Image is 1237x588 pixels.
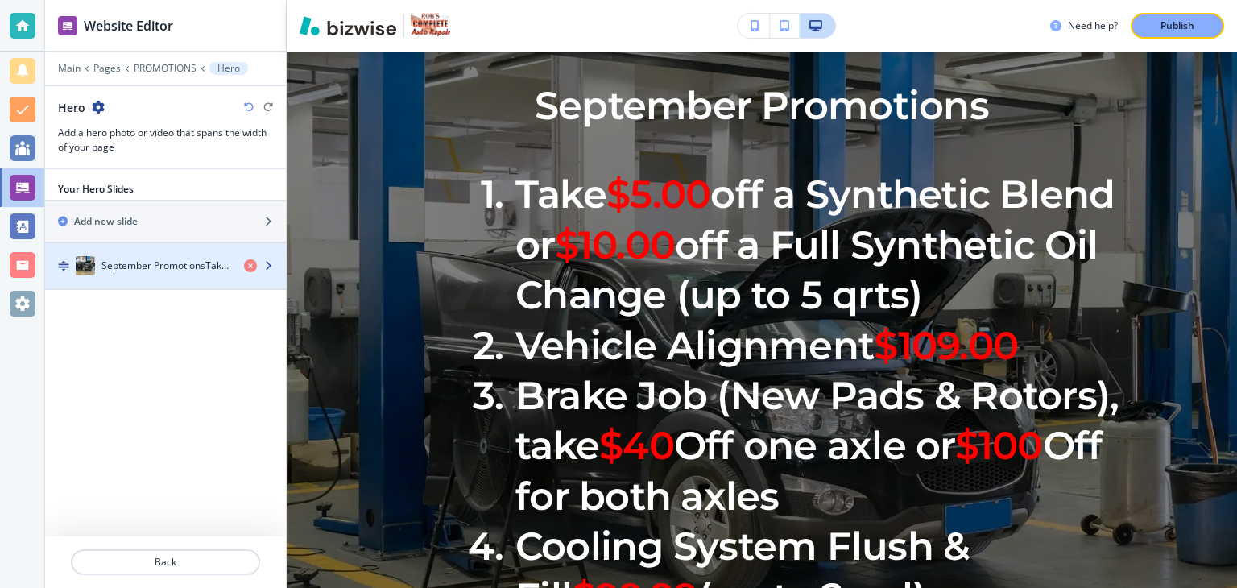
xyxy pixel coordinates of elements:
[457,321,1124,371] li: Vehicle Alignment
[84,16,173,35] h2: Website Editor
[411,13,450,39] img: Your Logo
[1131,13,1224,39] button: Publish
[1068,19,1118,33] h3: Need help?
[58,260,69,271] img: Drag
[101,259,231,273] h4: September PromotionsTake $5.00 off a Synthetic Blend or $10.00 off a Full Synthetic Oil Change (u...
[134,63,197,74] button: PROMOTIONS
[58,126,273,155] h3: Add a hero photo or video that spans the width of your page
[1160,19,1194,33] p: Publish
[58,182,134,197] h2: Your Hero Slides
[58,99,85,116] h2: Hero
[457,169,1124,320] li: Take off a Synthetic Blend or off a Full Synthetic Oil Change (up to 5 qrts)
[45,201,286,242] button: Add new slide
[93,63,121,74] button: Pages
[209,62,248,75] button: Hero
[217,63,240,74] p: Hero
[58,63,81,74] button: Main
[874,322,1018,369] span: $109.00
[555,222,676,268] span: $10.00
[399,81,1124,130] p: September Promotions
[955,422,1043,469] span: $100
[599,422,674,469] span: $40
[71,549,260,575] button: Back
[457,371,1124,521] li: Brake Job (New Pads & Rotors), take Off one axle or Off for both axles
[72,555,259,569] p: Back
[300,16,396,35] img: Bizwise Logo
[45,243,286,290] button: DragSeptember PromotionsTake $5.00 off a Synthetic Blend or $10.00 off a Full Synthetic Oil Chang...
[606,171,710,217] span: $5.00
[74,214,138,229] h2: Add new slide
[58,16,77,35] img: editor icon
